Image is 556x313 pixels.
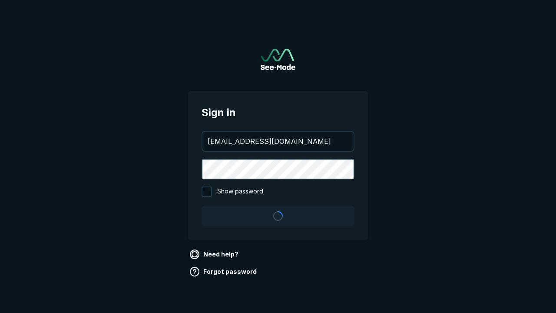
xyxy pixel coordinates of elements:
a: Need help? [188,247,242,261]
a: Go to sign in [261,49,295,70]
a: Forgot password [188,265,260,279]
img: See-Mode Logo [261,49,295,70]
span: Sign in [202,105,354,120]
input: your@email.com [202,132,354,151]
span: Show password [217,186,263,197]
